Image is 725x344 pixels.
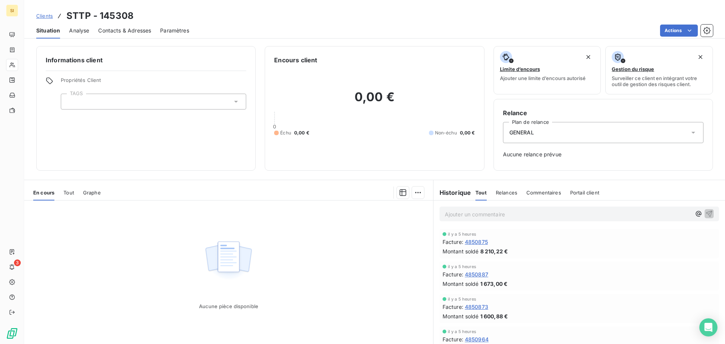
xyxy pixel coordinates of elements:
span: 3 [14,259,21,266]
span: 4850875 [465,238,488,246]
span: il y a 5 heures [448,297,476,301]
span: Paramètres [160,27,189,34]
span: GENERAL [509,129,534,136]
span: Clients [36,13,53,19]
span: 4850964 [465,335,489,343]
span: Graphe [83,190,101,196]
input: Ajouter une valeur [67,98,73,105]
span: Gestion du risque [612,66,654,72]
span: Portail client [570,190,599,196]
button: Gestion du risqueSurveiller ce client en intégrant votre outil de gestion des risques client. [605,46,713,94]
h6: Historique [433,188,471,197]
div: Open Intercom Messenger [699,318,717,336]
span: Ajouter une limite d’encours autorisé [500,75,586,81]
div: SI [6,5,18,17]
span: Propriétés Client [61,77,246,88]
span: En cours [33,190,54,196]
span: Tout [63,190,74,196]
span: Surveiller ce client en intégrant votre outil de gestion des risques client. [612,75,706,87]
span: Montant soldé [443,247,479,255]
span: Aucune relance prévue [503,151,703,158]
button: Actions [660,25,698,37]
span: il y a 5 heures [448,232,476,236]
span: 0,00 € [460,130,475,136]
h6: Informations client [46,56,246,65]
h3: STTP - 145308 [66,9,134,23]
span: Non-échu [435,130,457,136]
span: Analyse [69,27,89,34]
span: Facture : [443,303,463,311]
span: Situation [36,27,60,34]
h6: Encours client [274,56,317,65]
h2: 0,00 € [274,89,475,112]
span: Relances [496,190,517,196]
span: Facture : [443,238,463,246]
h6: Relance [503,108,703,117]
span: Montant soldé [443,280,479,288]
span: il y a 5 heures [448,264,476,269]
span: Contacts & Adresses [98,27,151,34]
span: 0 [273,123,276,130]
span: Tout [475,190,487,196]
span: Montant soldé [443,312,479,320]
span: 8 210,22 € [480,247,508,255]
a: Clients [36,12,53,20]
span: 1 673,00 € [480,280,508,288]
span: il y a 5 heures [448,329,476,334]
img: Empty state [204,237,253,284]
span: Commentaires [526,190,561,196]
span: Facture : [443,335,463,343]
span: 0,00 € [294,130,309,136]
span: 1 600,88 € [480,312,508,320]
img: Logo LeanPay [6,327,18,339]
span: Limite d’encours [500,66,540,72]
span: 4850873 [465,303,488,311]
button: Limite d’encoursAjouter une limite d’encours autorisé [494,46,601,94]
span: Échu [280,130,291,136]
span: 4850887 [465,270,488,278]
span: Aucune pièce disponible [199,303,258,309]
span: Facture : [443,270,463,278]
